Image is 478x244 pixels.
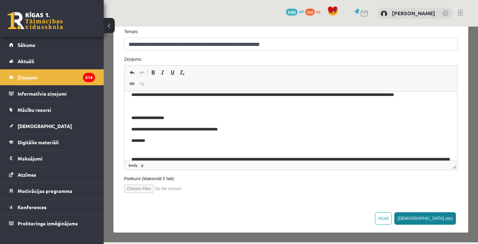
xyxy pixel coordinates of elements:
a: body element [24,136,35,142]
span: mP [299,9,304,14]
i: 314 [83,73,95,82]
button: [DEMOGRAPHIC_DATA] ziņu [291,186,352,198]
label: Temats: [15,2,359,8]
a: Rīgas 1. Tālmācības vidusskola [8,12,63,29]
label: Pielikumi (Maksimāli 5 faili): [15,149,359,155]
legend: Informatīvie ziņojumi [18,86,95,101]
a: Ziņojumi314 [9,69,95,85]
a: Informatīvie ziņojumi [9,86,95,101]
button: Atcelt [271,186,288,198]
a: Maksājumi [9,150,95,166]
span: Motivācijas programma [18,188,72,194]
a: Unlink [33,53,43,62]
a: 2583 mP [286,9,304,14]
span: Sākums [18,42,35,48]
a: Konferences [9,199,95,215]
span: xp [316,9,320,14]
a: Bold (⌘+B) [45,41,54,50]
span: Atzīmes [18,172,36,178]
a: Italic (⌘+I) [54,41,64,50]
span: 2583 [286,9,298,16]
a: [DEMOGRAPHIC_DATA] [9,118,95,134]
a: Remove Format [74,41,83,50]
a: Undo (⌘+Z) [24,41,33,50]
span: Aktuāli [18,58,34,64]
span: Digitālie materiāli [18,139,59,145]
span: Proktoringa izmēģinājums [18,220,78,226]
a: [PERSON_NAME] [392,10,435,17]
span: Mācību resursi [18,107,51,113]
a: 250 xp [305,9,324,14]
a: Aktuāli [9,53,95,69]
a: Mācību resursi [9,102,95,118]
a: Underline (⌘+U) [64,41,74,50]
span: 250 [305,9,315,16]
a: Sākums [9,37,95,53]
a: Proktoringa izmēģinājums [9,215,95,231]
img: Kristers Toms Rams [381,10,387,17]
span: Konferences [18,204,47,210]
a: Atzīmes [9,167,95,183]
legend: Ziņojumi [18,69,95,85]
label: Ziņojums: [15,30,359,36]
span: [DEMOGRAPHIC_DATA] [18,123,72,129]
a: Link (⌘+K) [24,53,33,62]
a: Redo (⌘+Y) [33,41,43,50]
a: p element [36,136,41,142]
legend: Maksājumi [18,150,95,166]
a: Motivācijas programma [9,183,95,199]
iframe: Rich Text Editor, wiswyg-editor-47433945214040-1760041018-869 [21,65,354,134]
span: Drag to resize [349,138,352,142]
a: Digitālie materiāli [9,134,95,150]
